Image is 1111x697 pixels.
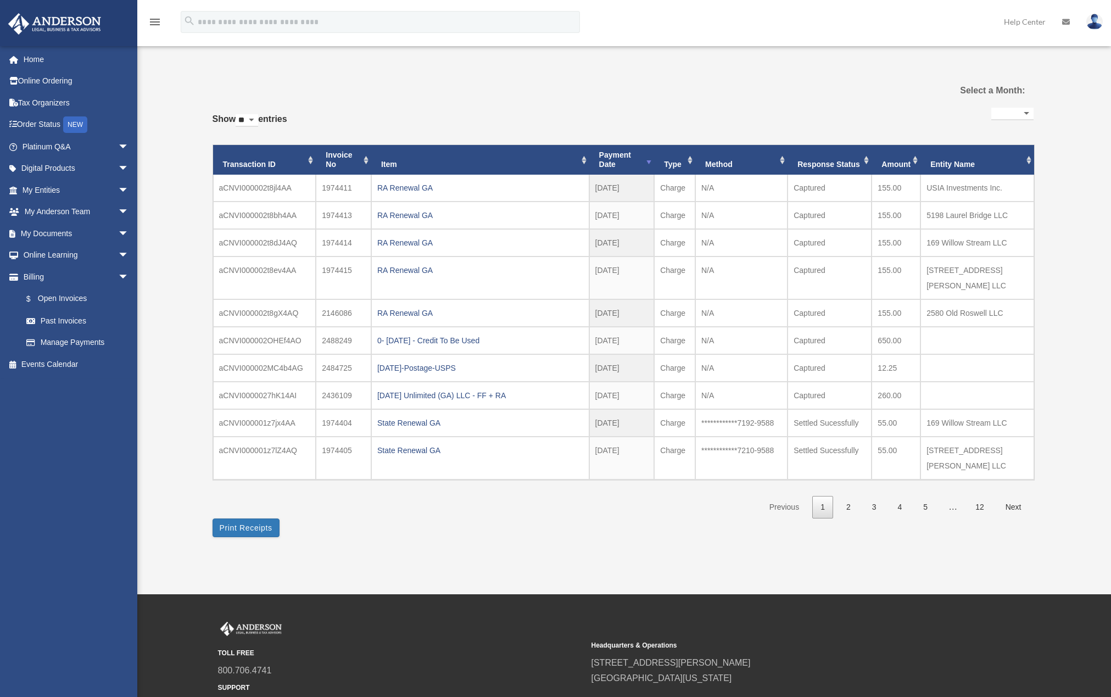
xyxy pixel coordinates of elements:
[872,354,920,382] td: 12.25
[118,158,140,180] span: arrow_drop_down
[8,136,146,158] a: Platinum Q&Aarrow_drop_down
[213,437,316,479] td: aCNVI000001z7lZ4AQ
[8,353,146,375] a: Events Calendar
[872,257,920,299] td: 155.00
[788,437,872,479] td: Settled Sucessfully
[872,382,920,409] td: 260.00
[213,111,287,138] label: Show entries
[316,175,371,202] td: 1974411
[213,299,316,327] td: aCNVI000002t8gX4AQ
[654,409,695,437] td: Charge
[695,175,788,202] td: N/A
[589,202,655,229] td: [DATE]
[864,496,885,518] a: 3
[118,244,140,267] span: arrow_drop_down
[213,257,316,299] td: aCNVI000002t8ev4AA
[213,229,316,257] td: aCNVI000002t8dJ4AQ
[213,145,316,175] th: Transaction ID: activate to sort column ascending
[920,202,1034,229] td: 5198 Laurel Bridge LLC
[788,382,872,409] td: Captured
[788,327,872,354] td: Captured
[890,496,911,518] a: 4
[32,292,38,306] span: $
[148,15,161,29] i: menu
[316,145,371,175] th: Invoice No: activate to sort column ascending
[788,175,872,202] td: Captured
[788,145,872,175] th: Response Status: activate to sort column ascending
[118,201,140,224] span: arrow_drop_down
[920,145,1034,175] th: Entity Name: activate to sort column ascending
[940,502,966,511] span: …
[236,114,258,127] select: Showentries
[213,382,316,409] td: aCNVI0000027hK14AI
[118,136,140,158] span: arrow_drop_down
[8,70,146,92] a: Online Ordering
[5,13,104,35] img: Anderson Advisors Platinum Portal
[920,299,1034,327] td: 2580 Old Roswell LLC
[316,437,371,479] td: 1974405
[872,327,920,354] td: 650.00
[8,92,146,114] a: Tax Organizers
[920,175,1034,202] td: USIA Investments Inc.
[213,409,316,437] td: aCNVI000001z7jx4AA
[654,354,695,382] td: Charge
[654,382,695,409] td: Charge
[872,409,920,437] td: 55.00
[589,145,655,175] th: Payment Date: activate to sort column ascending
[788,229,872,257] td: Captured
[213,202,316,229] td: aCNVI000002t8bh4AA
[761,496,807,518] a: Previous
[872,299,920,327] td: 155.00
[695,382,788,409] td: N/A
[8,266,146,288] a: Billingarrow_drop_down
[148,19,161,29] a: menu
[377,333,583,348] div: 0- [DATE] - Credit To Be Used
[377,443,583,458] div: State Renewal GA
[213,354,316,382] td: aCNVI000002MC4b4AG
[377,415,583,431] div: State Renewal GA
[377,388,583,403] div: [DATE] Unlimited (GA) LLC - FF + RA
[589,354,655,382] td: [DATE]
[654,202,695,229] td: Charge
[695,354,788,382] td: N/A
[377,263,583,278] div: RA Renewal GA
[316,299,371,327] td: 2146086
[63,116,87,133] div: NEW
[788,257,872,299] td: Captured
[695,257,788,299] td: N/A
[8,179,146,201] a: My Entitiesarrow_drop_down
[1086,14,1103,30] img: User Pic
[695,202,788,229] td: N/A
[183,15,196,27] i: search
[316,202,371,229] td: 1974413
[218,648,584,659] small: TOLL FREE
[15,288,146,310] a: $Open Invoices
[812,496,833,518] a: 1
[377,180,583,196] div: RA Renewal GA
[589,437,655,479] td: [DATE]
[377,235,583,250] div: RA Renewal GA
[213,175,316,202] td: aCNVI000002t8jl4AA
[316,382,371,409] td: 2436109
[8,114,146,136] a: Order StatusNEW
[589,257,655,299] td: [DATE]
[8,222,146,244] a: My Documentsarrow_drop_down
[316,409,371,437] td: 1974404
[920,437,1034,479] td: [STREET_ADDRESS][PERSON_NAME] LLC
[695,299,788,327] td: N/A
[15,332,146,354] a: Manage Payments
[872,145,920,175] th: Amount: activate to sort column ascending
[654,437,695,479] td: Charge
[872,229,920,257] td: 155.00
[920,257,1034,299] td: [STREET_ADDRESS][PERSON_NAME] LLC
[8,244,146,266] a: Online Learningarrow_drop_down
[654,145,695,175] th: Type: activate to sort column ascending
[589,229,655,257] td: [DATE]
[967,496,992,518] a: 12
[8,158,146,180] a: Digital Productsarrow_drop_down
[316,229,371,257] td: 1974414
[371,145,589,175] th: Item: activate to sort column ascending
[788,409,872,437] td: Settled Sucessfully
[788,299,872,327] td: Captured
[591,658,751,667] a: [STREET_ADDRESS][PERSON_NAME]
